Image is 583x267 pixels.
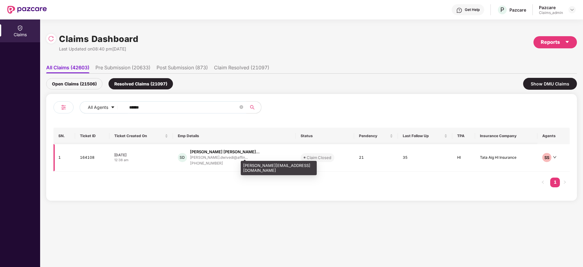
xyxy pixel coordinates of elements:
th: Ticket ID [75,128,109,144]
img: svg+xml;base64,PHN2ZyBpZD0iRHJvcGRvd24tMzJ4MzIiIHhtbG5zPSJodHRwOi8vd3d3LnczLm9yZy8yMDAwL3N2ZyIgd2... [570,7,574,12]
span: caret-down [565,40,570,44]
td: 164108 [75,144,109,172]
img: svg+xml;base64,PHN2ZyBpZD0iSGVscC0zMngzMiIgeG1sbnM9Imh0dHA6Ly93d3cudzMub3JnLzIwMDAvc3ZnIiB3aWR0aD... [456,7,462,13]
div: Pazcare [539,5,563,10]
div: Claims_admin [539,10,563,15]
td: HI [452,144,475,172]
div: [DATE] [114,152,168,158]
th: SN. [53,128,75,144]
th: TPA [452,128,475,144]
th: Agents [537,128,570,144]
span: left [541,180,545,184]
div: Reports [541,38,570,46]
li: Next Page [560,178,570,187]
th: Status [296,128,354,144]
li: Post Submission (873) [157,64,208,73]
li: All Claims (42603) [46,64,89,73]
span: down [553,155,557,159]
li: Pre Submission (20633) [95,64,150,73]
div: [PHONE_NUMBER] [190,161,260,166]
div: [PERSON_NAME] [PERSON_NAME]... [190,149,260,155]
span: close-circle [240,105,243,109]
td: 21 [354,144,398,172]
th: Last Follow Up [398,128,452,144]
h1: Claims Dashboard [59,32,138,46]
span: caret-down [111,105,115,110]
img: svg+xml;base64,PHN2ZyB4bWxucz0iaHR0cDovL3d3dy53My5vcmcvMjAwMC9zdmciIHdpZHRoPSIyNCIgaGVpZ2h0PSIyNC... [60,104,67,111]
th: Insurance Company [475,128,537,144]
div: 12:38 am [114,158,168,163]
span: search [246,105,258,110]
span: close-circle [240,105,243,110]
li: Claim Resolved (21097) [214,64,269,73]
span: Last Follow Up [403,133,443,138]
div: SD [178,153,187,162]
div: Resolved Claims (21097) [109,78,173,89]
button: All Agentscaret-down [80,101,128,113]
span: All Agents [88,104,108,111]
button: right [560,178,570,187]
div: Pazcare [509,7,526,13]
th: Emp Details [173,128,296,144]
td: Tata Aig HI Insurance [475,144,537,172]
td: 35 [398,144,452,172]
div: Open Claims (21506) [46,78,102,89]
div: Last Updated on 08:40 pm[DATE] [59,46,138,52]
div: Show DMU Claims [523,78,577,90]
div: SS [542,153,551,162]
img: svg+xml;base64,PHN2ZyBpZD0iUmVsb2FkLTMyeDMyIiB4bWxucz0iaHR0cDovL3d3dy53My5vcmcvMjAwMC9zdmciIHdpZH... [48,36,54,42]
th: Ticket Created On [109,128,173,144]
button: left [538,178,548,187]
span: Ticket Created On [114,133,163,138]
th: Pendency [354,128,398,144]
div: [PERSON_NAME][EMAIL_ADDRESS][DOMAIN_NAME] [241,161,317,175]
div: Get Help [465,7,480,12]
li: Previous Page [538,178,548,187]
a: 1 [550,178,560,187]
span: P [500,6,504,13]
span: right [563,180,567,184]
img: New Pazcare Logo [7,6,47,14]
div: [PERSON_NAME].dwivedi@affin... [190,155,248,159]
span: Pendency [359,133,388,138]
div: Claim Closed [307,154,331,161]
button: search [246,101,261,113]
td: 1 [53,144,75,172]
img: svg+xml;base64,PHN2ZyBpZD0iQ2xhaW0iIHhtbG5zPSJodHRwOi8vd3d3LnczLm9yZy8yMDAwL3N2ZyIgd2lkdGg9IjIwIi... [17,25,23,31]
